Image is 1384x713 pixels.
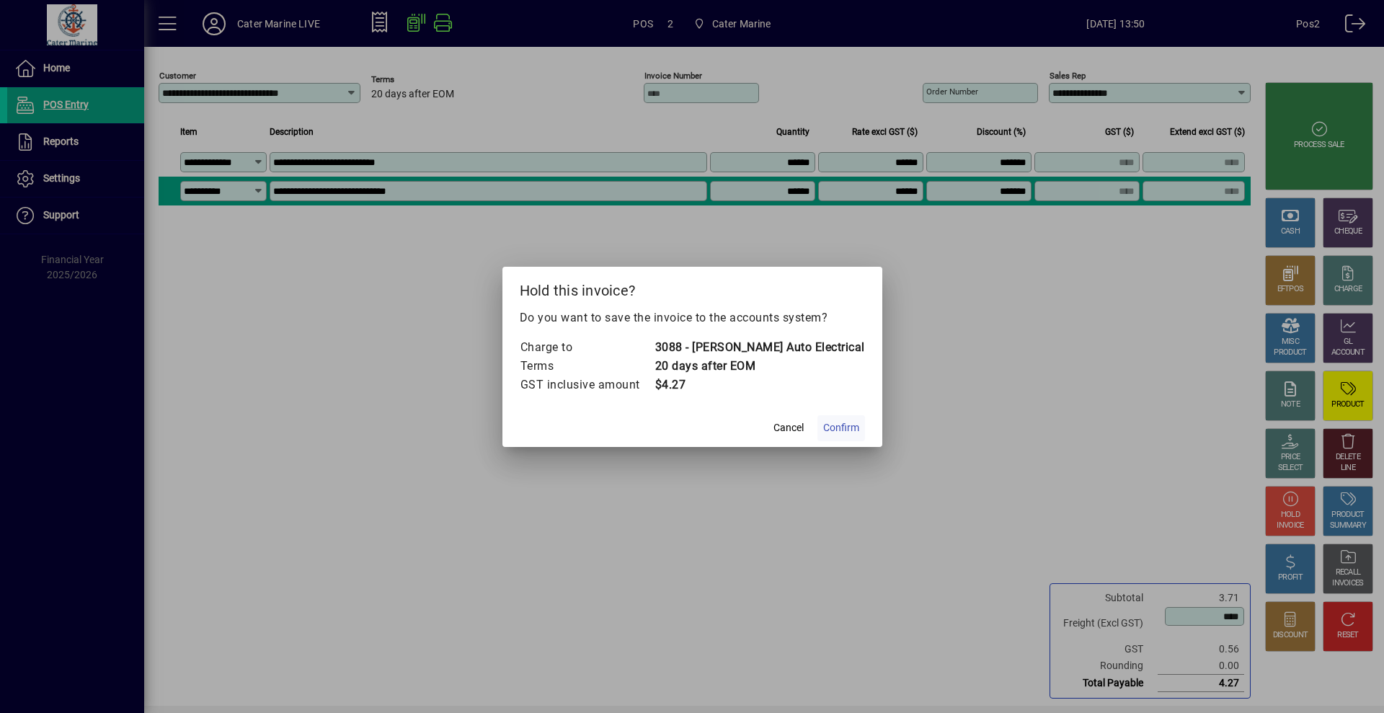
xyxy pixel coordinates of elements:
[773,420,804,435] span: Cancel
[520,309,865,327] p: Do you want to save the invoice to the accounts system?
[520,376,655,394] td: GST inclusive amount
[823,420,859,435] span: Confirm
[766,415,812,441] button: Cancel
[520,357,655,376] td: Terms
[655,376,865,394] td: $4.27
[655,338,865,357] td: 3088 - [PERSON_NAME] Auto Electrical
[520,338,655,357] td: Charge to
[502,267,882,309] h2: Hold this invoice?
[655,357,865,376] td: 20 days after EOM
[817,415,865,441] button: Confirm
